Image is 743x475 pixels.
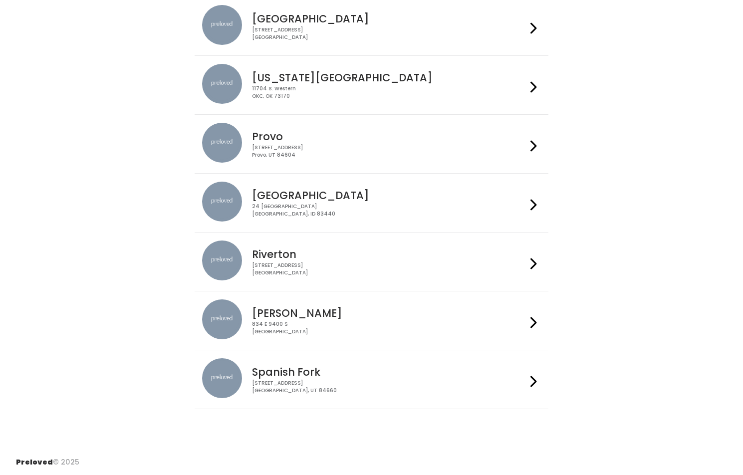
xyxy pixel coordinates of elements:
[202,182,242,222] img: preloved location
[252,366,526,378] h4: Spanish Fork
[202,358,242,398] img: preloved location
[16,457,53,467] span: Preloved
[252,380,526,394] div: [STREET_ADDRESS] [GEOGRAPHIC_DATA], UT 84660
[202,240,541,283] a: preloved location Riverton [STREET_ADDRESS][GEOGRAPHIC_DATA]
[252,131,526,142] h4: Provo
[252,13,526,24] h4: [GEOGRAPHIC_DATA]
[252,321,526,335] div: 834 E 9400 S [GEOGRAPHIC_DATA]
[252,203,526,218] div: 24 [GEOGRAPHIC_DATA] [GEOGRAPHIC_DATA], ID 83440
[202,5,242,45] img: preloved location
[202,182,541,224] a: preloved location [GEOGRAPHIC_DATA] 24 [GEOGRAPHIC_DATA][GEOGRAPHIC_DATA], ID 83440
[202,64,541,106] a: preloved location [US_STATE][GEOGRAPHIC_DATA] 11704 S. WesternOKC, OK 73170
[202,123,242,163] img: preloved location
[16,449,79,468] div: © 2025
[202,64,242,104] img: preloved location
[252,307,526,319] h4: [PERSON_NAME]
[252,85,526,100] div: 11704 S. Western OKC, OK 73170
[252,72,526,83] h4: [US_STATE][GEOGRAPHIC_DATA]
[202,299,541,342] a: preloved location [PERSON_NAME] 834 E 9400 S[GEOGRAPHIC_DATA]
[252,26,526,41] div: [STREET_ADDRESS] [GEOGRAPHIC_DATA]
[202,299,242,339] img: preloved location
[252,190,526,201] h4: [GEOGRAPHIC_DATA]
[202,240,242,280] img: preloved location
[202,123,541,165] a: preloved location Provo [STREET_ADDRESS]Provo, UT 84604
[202,5,541,47] a: preloved location [GEOGRAPHIC_DATA] [STREET_ADDRESS][GEOGRAPHIC_DATA]
[202,358,541,401] a: preloved location Spanish Fork [STREET_ADDRESS][GEOGRAPHIC_DATA], UT 84660
[252,248,526,260] h4: Riverton
[252,262,526,276] div: [STREET_ADDRESS] [GEOGRAPHIC_DATA]
[252,144,526,159] div: [STREET_ADDRESS] Provo, UT 84604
